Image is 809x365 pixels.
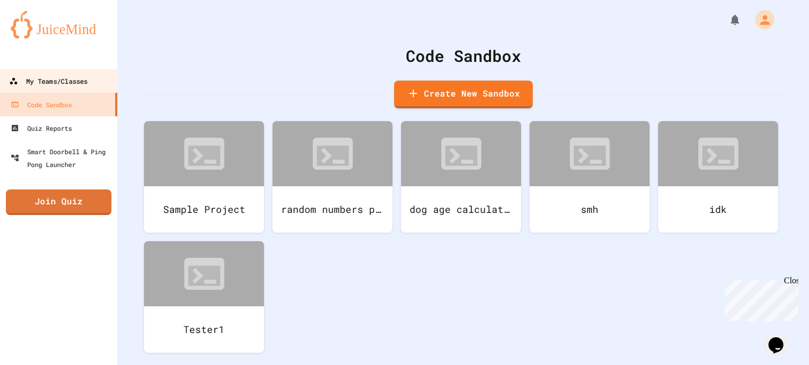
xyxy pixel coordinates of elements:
img: logo-orange.svg [11,11,107,38]
a: smh [530,121,650,233]
div: idk [658,186,778,233]
div: Smart Doorbell & Ping Pong Launcher [11,145,113,171]
div: My Teams/Classes [9,75,87,88]
div: My Notifications [709,11,744,29]
div: Quiz Reports [11,122,72,134]
a: Sample Project [144,121,264,233]
a: Create New Sandbox [394,81,533,108]
div: Chat with us now!Close [4,4,74,68]
div: dog age calculator [401,186,521,233]
a: dog age calculator [401,121,521,233]
div: My Account [744,7,777,32]
div: Code Sandbox [144,44,782,68]
a: random numbers practice [273,121,393,233]
iframe: chat widget [720,276,798,321]
a: Join Quiz [6,189,111,215]
div: random numbers practice [273,186,393,233]
a: idk [658,121,778,233]
div: Sample Project [144,186,264,233]
a: Tester1 [144,241,264,353]
iframe: chat widget [764,322,798,354]
div: smh [530,186,650,233]
div: Tester1 [144,306,264,353]
div: Code Sandbox [11,98,72,111]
